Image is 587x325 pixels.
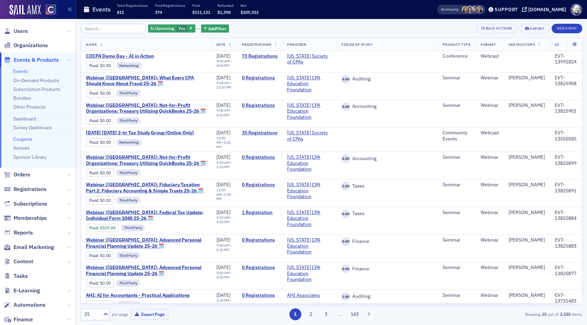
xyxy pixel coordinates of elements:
[148,24,195,33] div: Yes
[112,311,128,317] label: per page
[443,237,471,243] div: Seminar
[481,210,499,216] div: Webinar
[287,154,332,172] a: [US_STATE] CPA Education Foundation
[443,154,471,160] div: Seminar
[4,56,59,64] a: Events & Products
[555,75,577,87] div: EVT-13825908
[86,182,207,194] span: Webinar (CA): Fiduciary Taxation Part 2: Fiduciary Accounting & Simple Trusts 25-26 🗓
[509,292,545,299] a: [PERSON_NAME]
[287,75,332,93] a: [US_STATE] CPA Education Foundation
[509,102,545,109] div: [PERSON_NAME]
[216,59,232,68] div: –
[287,42,306,47] span: Provider
[320,308,332,320] button: 3
[216,192,231,201] time: 1:00 PM
[14,244,54,251] span: Email Marketing
[100,170,111,175] span: $0.00
[287,75,332,93] span: California CPA Education Foundation
[4,171,30,178] a: Orders
[287,182,332,200] a: [US_STATE] CPA Education Foundation
[466,6,474,13] span: Stacy Svendsen
[530,27,544,31] div: Export
[4,214,47,222] a: Memberships
[4,272,28,280] a: Tasks
[14,56,59,64] span: Events & Products
[242,75,278,81] a: 0 Registrations
[509,42,535,47] span: Instructors
[86,138,114,147] div: Paid: 34 - $0
[89,140,100,145] span: :
[86,210,207,222] span: Webinar (CA): Federal Tax Update: Individual Form 1040 25-26 🗓
[242,237,278,243] a: 0 Registrations
[100,253,111,258] span: $0.00
[242,154,278,160] a: 0 Registrations
[86,182,207,194] a: Webinar ([GEOGRAPHIC_DATA]): Fiduciary Taxation Part 2: Fiduciary Accounting & Simple Trusts 25-26 🗓
[341,237,350,246] span: 8.00
[81,24,146,33] input: Search…
[216,271,232,280] div: –
[86,169,114,177] div: Paid: 0 - $0
[14,316,33,323] span: Finance
[116,197,140,204] div: Third Party
[341,154,350,163] span: 8.00
[86,196,114,204] div: Paid: 0 - $0
[471,6,478,13] span: Pamela Galey-Coleman
[443,42,470,47] span: Product Type
[443,292,471,299] div: Seminar
[216,59,230,63] time: 9:00 AM
[216,247,229,252] time: 2:30 PM
[555,154,577,166] div: EVT-13825899
[555,237,577,249] div: EVT-13825883
[86,130,200,136] span: September 2025 Tuesday 2-hr Tax Study Group (Online Only)
[443,75,471,81] div: Seminar
[89,253,98,258] a: Paid
[14,272,28,280] span: Tasks
[509,75,545,81] div: [PERSON_NAME]
[14,171,30,178] span: Orders
[86,130,200,136] a: [DATE] [DATE] 2-hr Tax Study Group (Online Only)
[341,265,350,273] span: 8.00
[216,42,226,47] span: Date
[287,53,332,65] a: [US_STATE] Society of CPAs
[241,9,259,15] span: $109,533
[443,130,471,142] div: Community Events
[216,81,232,90] div: –
[13,125,52,131] a: Survey Dashboard
[509,182,545,188] a: [PERSON_NAME]
[86,117,114,125] div: Paid: 0 - $0
[216,270,230,275] time: 9:00 AM
[116,139,142,146] div: Networking
[150,25,174,31] span: Is Upcoming
[89,63,98,68] a: Paid
[89,225,100,230] span: :
[350,293,370,300] span: Auditing
[13,86,60,92] a: Subscription Products
[216,215,232,224] div: –
[100,140,111,145] span: $0.00
[86,102,207,114] span: Webinar (CA): Not-for-Profit Organizations: Treasury Utilizing QuickBooks 25-26 🗓
[13,68,28,74] a: Events
[216,108,230,113] time: 9:00 AM
[287,210,332,228] span: California CPA Education Foundation
[14,186,47,193] span: Registrations
[242,53,278,59] a: 73 Registrations
[216,113,229,117] time: 4:30 PM
[509,210,545,216] a: [PERSON_NAME]
[86,265,207,276] a: Webinar ([GEOGRAPHIC_DATA]): Advanced Personal Financial Planning Update 25-26 🗓
[4,229,33,236] a: Reports
[242,102,278,109] a: 0 Registrations
[287,237,332,255] span: California CPA Education Foundation
[441,7,447,12] div: Also
[486,26,512,30] div: Bulk Actions
[86,53,200,59] a: COCPA Demo Day - AI in Action
[89,118,98,123] a: Paid
[10,5,41,16] img: SailAMX
[341,182,350,190] span: 2.00
[192,9,210,15] span: $111,131
[216,243,232,252] div: –
[341,102,350,111] span: 8.00
[117,3,148,8] p: Total Registrations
